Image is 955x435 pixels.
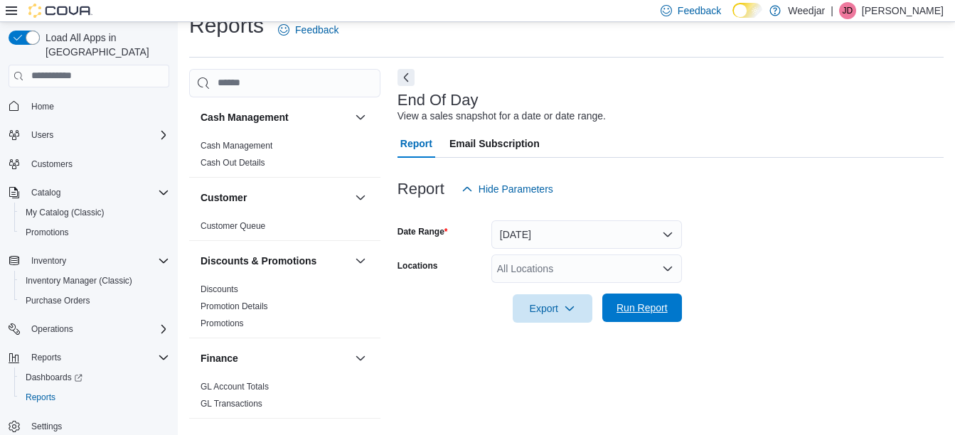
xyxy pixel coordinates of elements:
a: Dashboards [14,367,175,387]
span: Settings [31,421,62,432]
p: | [831,2,833,19]
button: Promotions [14,222,175,242]
span: Promotions [201,318,244,329]
img: Cova [28,4,92,18]
span: Reports [26,349,169,366]
label: Date Range [398,226,448,237]
a: My Catalog (Classic) [20,204,110,221]
span: Feedback [678,4,721,18]
span: Customers [26,155,169,173]
button: Reports [26,349,67,366]
h3: Cash Management [201,110,289,124]
a: Purchase Orders [20,292,96,309]
span: Load All Apps in [GEOGRAPHIC_DATA] [40,31,169,59]
span: Dashboards [20,369,169,386]
span: Reports [20,389,169,406]
button: Run Report [602,294,682,322]
span: Operations [31,323,73,335]
span: My Catalog (Classic) [26,207,105,218]
div: Jade Dickson [839,2,856,19]
span: Users [26,127,169,144]
a: Dashboards [20,369,88,386]
button: Inventory [3,251,175,271]
button: Finance [352,350,369,367]
span: Email Subscription [449,129,540,158]
a: Feedback [272,16,344,44]
button: Users [26,127,59,144]
button: Cash Management [201,110,349,124]
div: Finance [189,378,380,418]
span: Users [31,129,53,141]
button: My Catalog (Classic) [14,203,175,222]
button: Cash Management [352,109,369,126]
span: Report [400,129,432,158]
span: Hide Parameters [479,182,553,196]
span: Purchase Orders [20,292,169,309]
button: Customers [3,154,175,174]
span: Inventory [26,252,169,269]
label: Locations [398,260,438,272]
button: Catalog [26,184,66,201]
h3: Finance [201,351,238,365]
span: Home [31,101,54,112]
span: Operations [26,321,169,338]
button: Customer [352,189,369,206]
button: Next [398,69,415,86]
span: GL Account Totals [201,381,269,392]
a: Cash Management [201,141,272,151]
h3: Discounts & Promotions [201,254,316,268]
span: GL Transactions [201,398,262,409]
span: My Catalog (Classic) [20,204,169,221]
a: Customers [26,156,78,173]
a: Home [26,98,60,115]
button: Reports [3,348,175,367]
span: Export [521,294,584,323]
span: Discounts [201,284,238,295]
span: Cash Out Details [201,157,265,168]
div: View a sales snapshot for a date or date range. [398,109,606,124]
button: Purchase Orders [14,291,175,311]
button: Catalog [3,183,175,203]
span: Catalog [26,184,169,201]
button: Home [3,96,175,117]
a: Discounts [201,284,238,294]
h1: Reports [189,11,264,40]
a: Inventory Manager (Classic) [20,272,138,289]
button: Users [3,125,175,145]
span: Run Report [617,301,668,315]
button: Operations [26,321,79,338]
h3: Report [398,181,444,198]
span: Purchase Orders [26,295,90,306]
span: Settings [26,417,169,435]
a: Settings [26,418,68,435]
span: Catalog [31,187,60,198]
h3: End Of Day [398,92,479,109]
span: Feedback [295,23,338,37]
a: Cash Out Details [201,158,265,168]
span: Inventory Manager (Classic) [20,272,169,289]
button: Export [513,294,592,323]
p: [PERSON_NAME] [862,2,944,19]
p: Weedjar [788,2,825,19]
span: Customer Queue [201,220,265,232]
span: Reports [26,392,55,403]
button: Open list of options [662,263,673,274]
button: Inventory Manager (Classic) [14,271,175,291]
a: Promotions [201,318,244,328]
button: Customer [201,190,349,205]
a: Customer Queue [201,221,265,231]
span: Customers [31,159,73,170]
a: GL Transactions [201,399,262,409]
span: Dashboards [26,372,82,383]
span: Promotions [26,227,69,238]
span: JD [843,2,853,19]
a: Reports [20,389,61,406]
button: Discounts & Promotions [352,252,369,269]
span: Home [26,97,169,115]
button: Reports [14,387,175,407]
input: Dark Mode [732,3,762,18]
span: Inventory [31,255,66,267]
a: GL Account Totals [201,382,269,392]
div: Customer [189,217,380,240]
